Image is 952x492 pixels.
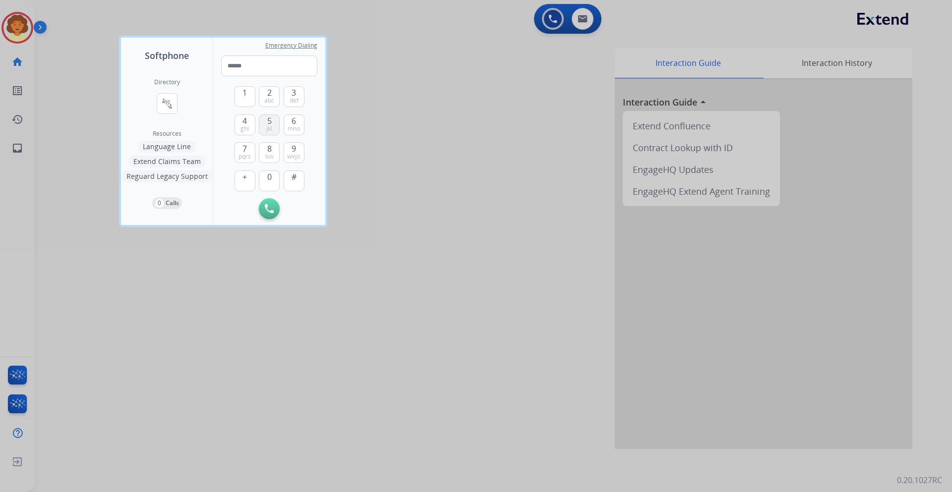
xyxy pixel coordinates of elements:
button: 2abc [259,86,280,107]
button: 8tuv [259,142,280,163]
span: 5 [267,115,272,127]
span: mno [288,125,300,133]
img: call-button [265,204,274,213]
span: def [290,97,298,105]
button: 5jkl [259,114,280,135]
button: 3def [284,86,304,107]
span: 7 [242,143,247,155]
mat-icon: connect_without_contact [161,98,173,109]
span: 9 [292,143,296,155]
span: 2 [267,87,272,99]
span: ghi [240,125,249,133]
span: jkl [266,125,272,133]
span: abc [264,97,274,105]
button: 6mno [284,114,304,135]
button: 9wxyz [284,142,304,163]
span: # [292,171,297,183]
span: 3 [292,87,296,99]
button: # [284,170,304,191]
button: + [235,170,255,191]
p: 0 [155,199,164,208]
button: 0Calls [152,197,182,209]
span: wxyz [287,153,300,161]
span: Softphone [145,49,189,62]
span: 8 [267,143,272,155]
p: 0.20.1027RC [897,474,942,486]
button: 7pqrs [235,142,255,163]
span: 1 [242,87,247,99]
button: Language Line [138,141,196,153]
button: 4ghi [235,114,255,135]
span: 4 [242,115,247,127]
button: Reguard Legacy Support [121,170,213,182]
p: Calls [166,199,179,208]
button: 1 [235,86,255,107]
h2: Directory [154,78,180,86]
button: Extend Claims Team [128,156,206,167]
button: 0 [259,170,280,191]
span: tuv [265,153,274,161]
span: Resources [153,130,181,138]
span: Emergency Dialing [265,42,317,50]
span: 0 [267,171,272,183]
span: 6 [292,115,296,127]
span: pqrs [238,153,251,161]
span: + [242,171,247,183]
